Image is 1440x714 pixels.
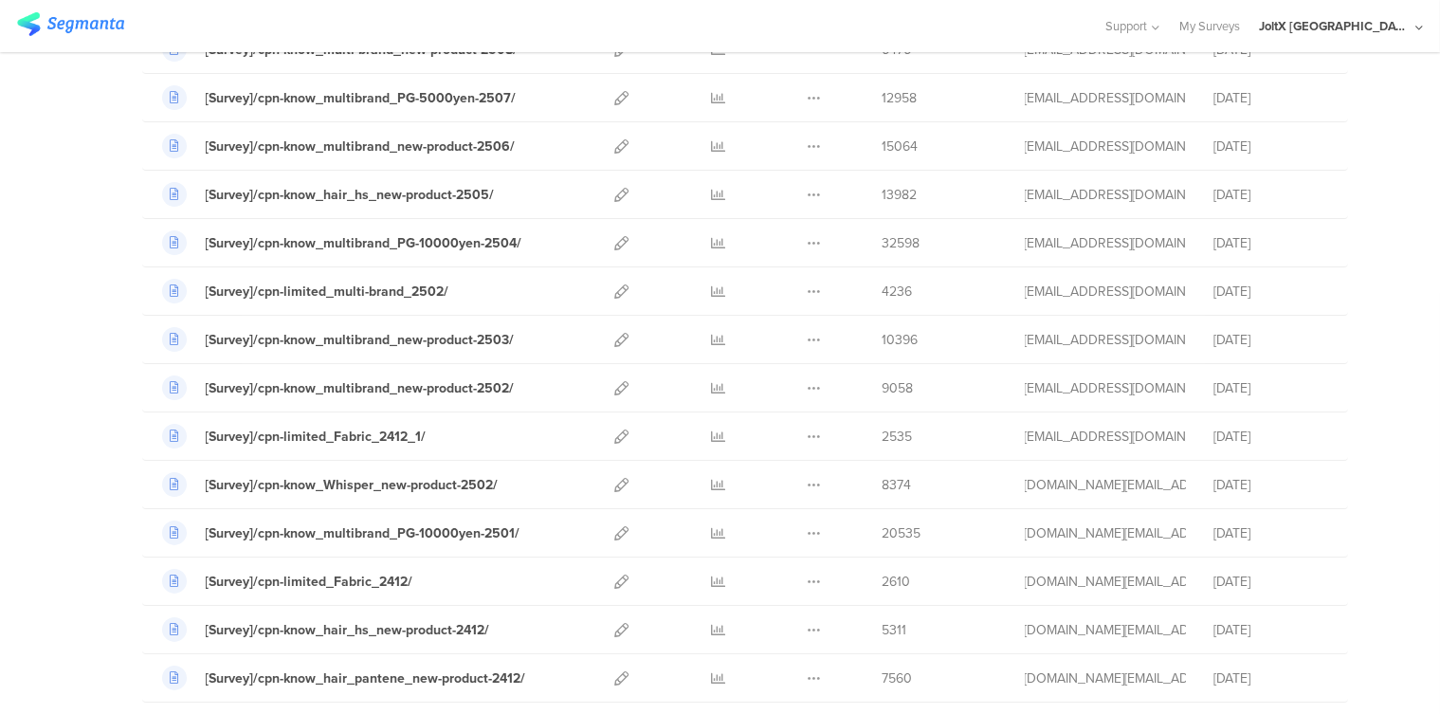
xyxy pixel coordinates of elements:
span: 12958 [883,88,918,108]
span: 10396 [883,330,919,350]
div: yokoyama.ky@pg.com [1025,572,1186,592]
a: [Survey]/cpn-limited_Fabric_2412/ [162,569,413,594]
div: kumai.ik@pg.com [1025,330,1186,350]
div: yokoyama.ky@pg.com [1025,668,1186,688]
div: kumai.ik@pg.com [1025,137,1186,156]
div: [Survey]/cpn-know_multibrand_new-product-2503/ [206,330,515,350]
span: 32598 [883,233,921,253]
div: [Survey]/cpn-know_Whisper_new-product-2502/ [206,475,499,495]
a: [Survey]/cpn-limited_Fabric_2412_1/ [162,424,427,449]
a: [Survey]/cpn-know_multibrand_PG-5000yen-2507/ [162,85,517,110]
a: [Survey]/cpn-know_hair_hs_new-product-2505/ [162,182,495,207]
div: [Survey]/cpn-limited_multi-brand_2502/ [206,282,449,302]
a: [Survey]/cpn-know_multibrand_PG-10000yen-2501/ [162,521,520,545]
div: kumai.ik@pg.com [1025,378,1186,398]
div: [DATE] [1214,668,1328,688]
a: [Survey]/cpn-know_hair_hs_new-product-2412/ [162,617,490,642]
a: [Survey]/cpn-know_multibrand_new-product-2506/ [162,134,516,158]
span: 9058 [883,378,914,398]
div: [Survey]/cpn-know_multibrand_PG-10000yen-2504/ [206,233,522,253]
span: 7560 [883,668,913,688]
a: [Survey]/cpn-know_hair_pantene_new-product-2412/ [162,666,526,690]
span: 15064 [883,137,919,156]
div: [DATE] [1214,233,1328,253]
div: [DATE] [1214,185,1328,205]
a: [Survey]/cpn-know_Whisper_new-product-2502/ [162,472,499,497]
a: [Survey]/cpn-limited_multi-brand_2502/ [162,279,449,303]
span: 2610 [883,572,911,592]
div: kumai.ik@pg.com [1025,185,1186,205]
span: 20535 [883,523,921,543]
a: [Survey]/cpn-know_multibrand_new-product-2502/ [162,375,515,400]
div: [Survey]/cpn-know_hair_hs_new-product-2412/ [206,620,490,640]
span: 5311 [883,620,907,640]
div: [Survey]/cpn-limited_Fabric_2412_1/ [206,427,427,447]
div: [DATE] [1214,378,1328,398]
div: [DATE] [1214,572,1328,592]
span: 2535 [883,427,913,447]
div: [Survey]/cpn-know_multibrand_new-product-2502/ [206,378,515,398]
div: [Survey]/cpn-know_multibrand_new-product-2506/ [206,137,516,156]
div: yokoyama.ky@pg.com [1025,475,1186,495]
div: kumai.ik@pg.com [1025,233,1186,253]
span: 8374 [883,475,912,495]
div: [Survey]/cpn-know_multibrand_PG-10000yen-2501/ [206,523,520,543]
span: 4236 [883,282,913,302]
div: [DATE] [1214,620,1328,640]
div: [DATE] [1214,523,1328,543]
div: kumai.ik@pg.com [1025,88,1186,108]
span: 13982 [883,185,918,205]
div: nakamura.s.4@pg.com [1025,427,1186,447]
a: [Survey]/cpn-know_multibrand_new-product-2503/ [162,327,515,352]
div: [DATE] [1214,88,1328,108]
div: [DATE] [1214,475,1328,495]
img: segmanta logo [17,12,124,36]
div: yokoyama.ky@pg.com [1025,620,1186,640]
div: [DATE] [1214,137,1328,156]
a: [Survey]/cpn-know_multibrand_PG-10000yen-2504/ [162,230,522,255]
div: [Survey]/cpn-know_hair_pantene_new-product-2412/ [206,668,526,688]
div: JoltX [GEOGRAPHIC_DATA] [1259,17,1411,35]
span: Support [1106,17,1148,35]
div: [Survey]/cpn-know_hair_hs_new-product-2505/ [206,185,495,205]
div: [DATE] [1214,282,1328,302]
div: kumai.ik@pg.com [1025,282,1186,302]
div: yokoyama.ky@pg.com [1025,523,1186,543]
div: [Survey]/cpn-know_multibrand_PG-5000yen-2507/ [206,88,517,108]
div: [DATE] [1214,330,1328,350]
div: [DATE] [1214,427,1328,447]
div: [Survey]/cpn-limited_Fabric_2412/ [206,572,413,592]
